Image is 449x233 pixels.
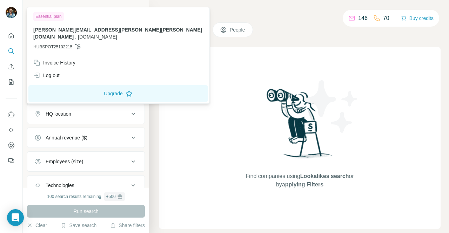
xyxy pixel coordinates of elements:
div: Invoice History [33,59,75,66]
span: applying Filters [282,181,323,187]
button: Enrich CSV [6,60,17,73]
button: Hide [122,4,149,15]
span: [DOMAIN_NAME] [78,34,117,40]
button: Buy credits [401,13,434,23]
div: Log out [33,72,60,79]
button: Dashboard [6,139,17,152]
span: Find companies using or by [243,172,356,189]
span: Lookalikes search [300,173,349,179]
button: Share filters [110,222,145,229]
span: HUBSPOT25102215 [33,44,72,50]
div: Employees (size) [46,158,83,165]
button: Use Surfe API [6,124,17,136]
p: 146 [358,14,368,22]
span: People [230,26,246,33]
button: Search [6,45,17,57]
div: HQ location [46,110,71,117]
div: + 500 [106,193,116,200]
img: Avatar [6,7,17,18]
div: 100 search results remaining [47,192,125,201]
img: Surfe Illustration - Stars [300,75,363,138]
button: Annual revenue ($) [27,129,145,146]
button: Quick start [6,29,17,42]
button: Save search [61,222,96,229]
div: Annual revenue ($) [46,134,87,141]
button: My lists [6,76,17,88]
div: Technologies [46,182,74,189]
h4: Search [159,8,441,18]
div: Essential plan [33,12,64,21]
button: Clear [27,222,47,229]
p: 70 [383,14,389,22]
img: Surfe Illustration - Woman searching with binoculars [263,87,336,165]
button: Feedback [6,155,17,167]
span: . [75,34,76,40]
button: Upgrade [28,85,208,102]
button: Employees (size) [27,153,145,170]
div: Open Intercom Messenger [7,209,24,226]
div: New search [27,6,49,13]
span: [PERSON_NAME][EMAIL_ADDRESS][PERSON_NAME][PERSON_NAME][DOMAIN_NAME] [33,27,202,40]
button: HQ location [27,105,145,122]
button: Technologies [27,177,145,194]
button: Use Surfe on LinkedIn [6,108,17,121]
